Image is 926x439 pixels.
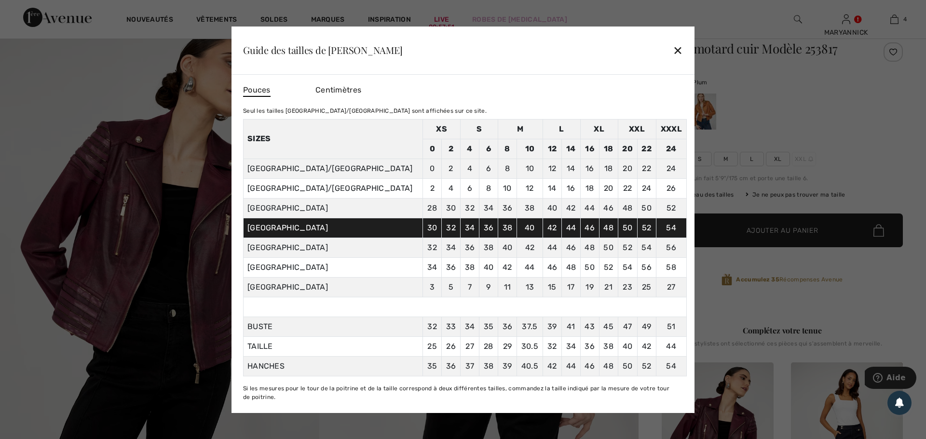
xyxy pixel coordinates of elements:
td: 38 [517,198,543,218]
td: 15 [543,277,561,297]
span: 34 [465,322,475,331]
td: 52 [637,218,656,238]
td: 50 [637,198,656,218]
span: Pouces [243,84,271,97]
span: Aide [22,7,41,15]
span: 45 [603,322,613,331]
td: 56 [656,238,686,257]
td: [GEOGRAPHIC_DATA] [244,257,423,277]
span: 48 [603,361,613,371]
td: 34 [442,238,461,257]
td: 4 [442,178,461,198]
td: 20 [599,178,618,198]
div: Seul les tailles [GEOGRAPHIC_DATA]/[GEOGRAPHIC_DATA] sont affichées sur ce site. [243,106,687,115]
td: 16 [580,159,599,178]
td: 52 [599,257,618,277]
td: [GEOGRAPHIC_DATA] [244,198,423,218]
td: 52 [656,198,686,218]
span: 30.5 [521,342,538,351]
span: 47 [623,322,632,331]
div: ✕ [673,40,683,60]
td: 5 [442,277,461,297]
td: 56 [637,257,656,277]
td: 30 [442,198,461,218]
td: 24 [637,178,656,198]
span: 49 [642,322,652,331]
td: 17 [561,277,580,297]
span: 38 [603,342,613,351]
td: 44 [517,257,543,277]
span: 52 [642,361,652,371]
td: 6 [461,178,479,198]
td: 42 [543,218,561,238]
span: 40.5 [521,361,538,371]
td: 40 [479,257,498,277]
span: 33 [446,322,456,331]
td: 38 [479,238,498,257]
td: L [543,119,580,139]
td: 42 [517,238,543,257]
td: [GEOGRAPHIC_DATA]/[GEOGRAPHIC_DATA] [244,178,423,198]
span: 32 [547,342,557,351]
td: 8 [498,159,517,178]
td: TAILLE [244,336,423,356]
div: Guide des tailles de [PERSON_NAME] [243,45,403,55]
td: 0 [423,159,442,178]
td: 12 [517,178,543,198]
span: 35 [484,322,494,331]
td: 46 [599,198,618,218]
td: 13 [517,277,543,297]
span: 40 [623,342,633,351]
td: 40 [498,238,517,257]
td: XXXL [656,119,686,139]
td: 34 [423,257,442,277]
td: 46 [561,238,580,257]
span: 38 [484,361,494,371]
td: 40 [543,198,561,218]
td: BUSTE [244,317,423,336]
td: 0 [423,139,442,159]
td: 38 [498,218,517,238]
td: 44 [580,198,599,218]
td: 38 [461,257,479,277]
td: 23 [618,277,637,297]
span: 36 [585,342,595,351]
td: 18 [599,159,618,178]
td: 10 [498,178,517,198]
td: 22 [637,159,656,178]
td: 36 [442,257,461,277]
td: 2 [442,139,461,159]
td: 16 [580,139,599,159]
td: 48 [618,198,637,218]
td: 24 [656,139,686,159]
td: 36 [498,198,517,218]
td: [GEOGRAPHIC_DATA] [244,218,423,238]
span: 27 [465,342,474,351]
td: 50 [599,238,618,257]
td: 14 [561,159,580,178]
span: Centimètres [315,85,361,94]
span: 46 [585,361,595,371]
span: 42 [547,361,557,371]
td: 21 [599,277,618,297]
td: 19 [580,277,599,297]
td: 10 [517,139,543,159]
td: 16 [561,178,580,198]
td: 34 [461,218,479,238]
span: 36 [503,322,513,331]
td: 2 [442,159,461,178]
span: 34 [566,342,576,351]
th: Sizes [244,119,423,159]
td: 20 [618,139,637,159]
td: 48 [599,218,618,238]
span: 25 [427,342,437,351]
td: [GEOGRAPHIC_DATA] [244,238,423,257]
span: 36 [446,361,456,371]
td: 44 [561,218,580,238]
span: 54 [666,361,676,371]
td: [GEOGRAPHIC_DATA] [244,277,423,297]
td: 32 [423,238,442,257]
td: 54 [637,238,656,257]
td: 10 [517,159,543,178]
td: 32 [442,218,461,238]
